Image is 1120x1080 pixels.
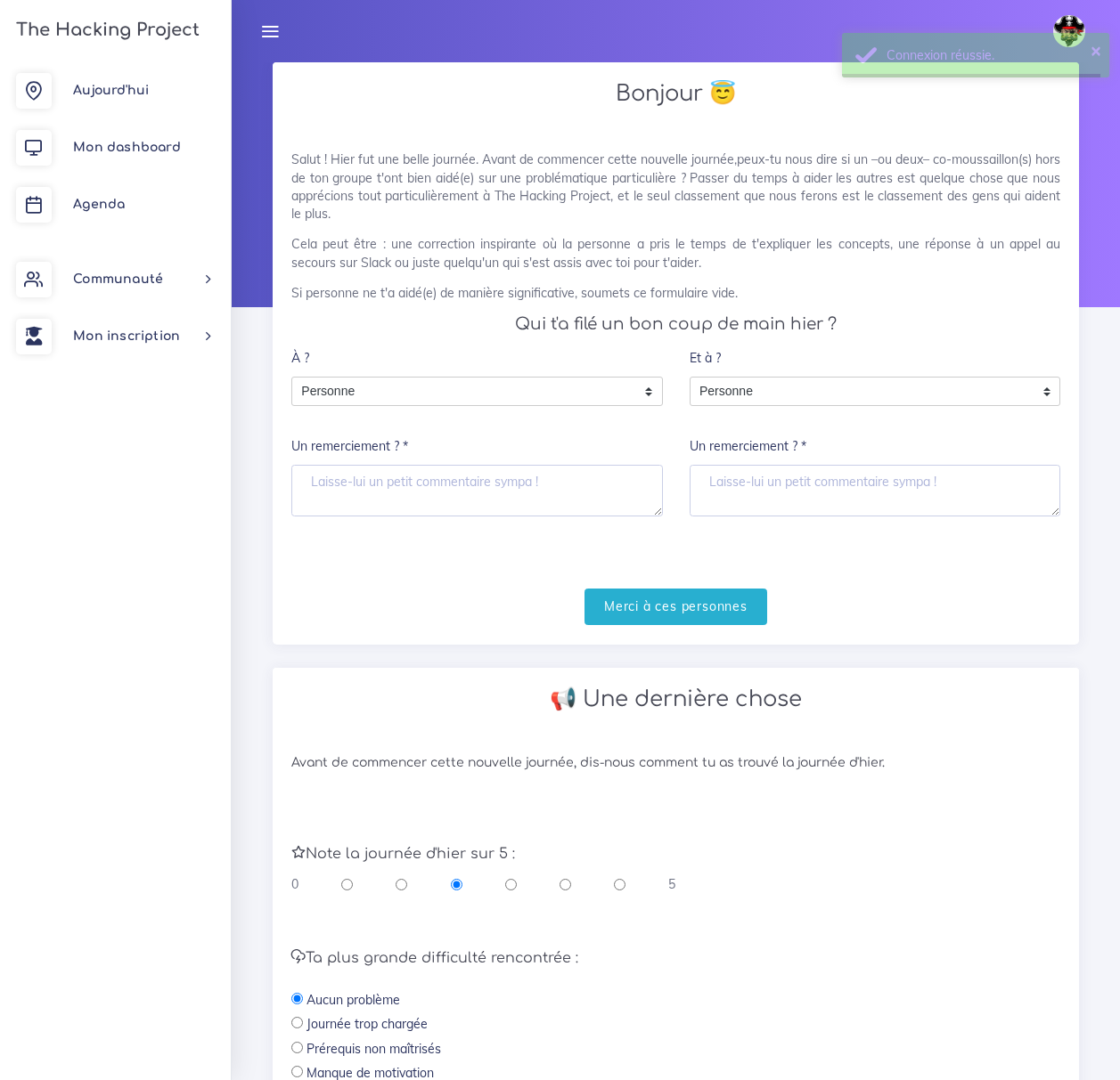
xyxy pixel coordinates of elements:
[73,272,163,286] span: Communauté
[11,20,200,40] h3: The Hacking Project
[291,150,1060,223] p: Salut ! Hier fut une belle journée. Avant de commencer cette nouvelle journée,peux-tu nous dire s...
[291,686,1060,712] h2: 📢 Une dernière chose
[585,589,767,625] input: Merci à ces personnes
[307,991,400,1009] label: Aucun problème
[690,428,806,465] label: Un remerciement ? *
[291,340,309,377] label: À ?
[307,1015,428,1033] label: Journée trop chargée
[73,141,181,154] span: Mon dashboard
[291,428,408,465] label: Un remerciement ? *
[73,198,125,211] span: Agenda
[291,81,1060,107] h2: Bonjour 😇
[291,235,1060,272] p: Cela peut être : une correction inspirante où la personne a pris le temps de t'expliquer les conc...
[291,950,1060,967] h5: Ta plus grande difficulté rencontrée :
[887,46,1096,64] div: Connexion réussie.
[691,378,1034,406] span: Personne
[291,846,1060,863] h5: Note la journée d'hier sur 5 :
[73,84,149,97] span: Aujourd'hui
[291,875,676,893] div: 0 5
[1053,15,1085,47] img: avatar
[291,314,1060,334] h4: Qui t'a filé un bon coup de main hier ?
[292,378,635,406] span: Personne
[1091,41,1101,59] button: ×
[291,284,1060,302] p: Si personne ne t'a aidé(e) de manière significative, soumets ce formulaire vide.
[291,756,1060,771] h6: Avant de commencer cette nouvelle journée, dis-nous comment tu as trouvé la journée d'hier.
[307,1040,441,1058] label: Prérequis non maîtrisés
[73,329,180,343] span: Mon inscription
[690,340,721,377] label: Et à ?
